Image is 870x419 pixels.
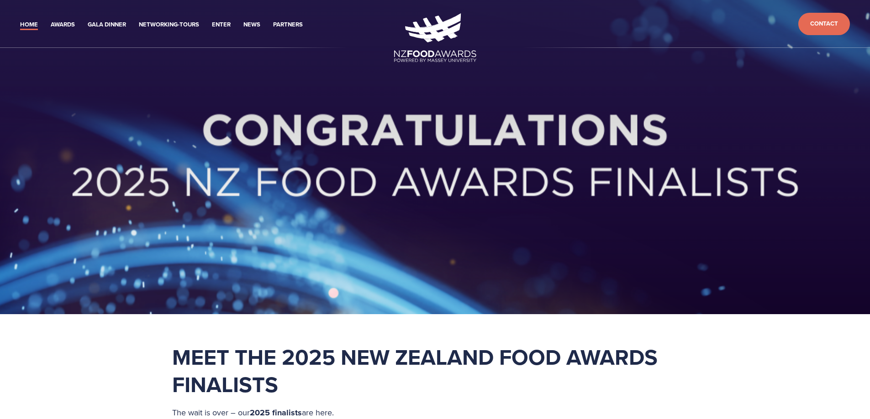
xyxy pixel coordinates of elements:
[212,20,231,30] a: Enter
[51,20,75,30] a: Awards
[20,20,38,30] a: Home
[88,20,126,30] a: Gala Dinner
[139,20,199,30] a: Networking-Tours
[172,341,663,400] strong: Meet the 2025 New Zealand Food Awards Finalists
[243,20,260,30] a: News
[798,13,850,35] a: Contact
[250,407,302,419] strong: 2025 finalists
[273,20,303,30] a: Partners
